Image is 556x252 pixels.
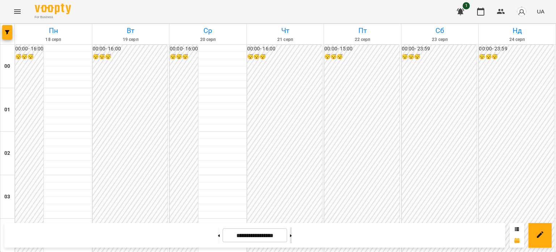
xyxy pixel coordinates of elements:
[325,25,400,36] h6: Пт
[93,25,168,36] h6: Вт
[324,45,400,53] h6: 00:00 - 15:00
[480,36,555,43] h6: 24 серп
[4,149,10,157] h6: 02
[16,36,91,43] h6: 18 серп
[403,25,477,36] h6: Сб
[9,3,26,20] button: Menu
[325,36,400,43] h6: 22 серп
[15,45,43,53] h6: 00:00 - 16:00
[402,53,477,61] h6: 😴😴😴
[247,45,323,53] h6: 00:00 - 16:00
[479,45,554,53] h6: 00:00 - 23:59
[479,53,554,61] h6: 😴😴😴
[93,36,168,43] h6: 19 серп
[402,45,477,53] h6: 00:00 - 23:59
[93,53,168,61] h6: 😴😴😴
[170,45,198,53] h6: 00:00 - 16:00
[248,25,323,36] h6: Чт
[170,36,245,43] h6: 20 серп
[248,36,323,43] h6: 21 серп
[403,36,477,43] h6: 23 серп
[480,25,555,36] h6: Нд
[170,53,198,61] h6: 😴😴😴
[4,106,10,114] h6: 01
[170,25,245,36] h6: Ср
[35,15,71,20] span: For Business
[537,8,544,15] span: UA
[4,62,10,70] h6: 00
[463,2,470,9] span: 1
[15,53,43,61] h6: 😴😴😴
[247,53,323,61] h6: 😴😴😴
[93,45,168,53] h6: 00:00 - 16:00
[534,5,547,18] button: UA
[16,25,91,36] h6: Пн
[324,53,400,61] h6: 😴😴😴
[4,193,10,201] h6: 03
[35,4,71,14] img: Voopty Logo
[517,7,527,17] img: avatar_s.png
